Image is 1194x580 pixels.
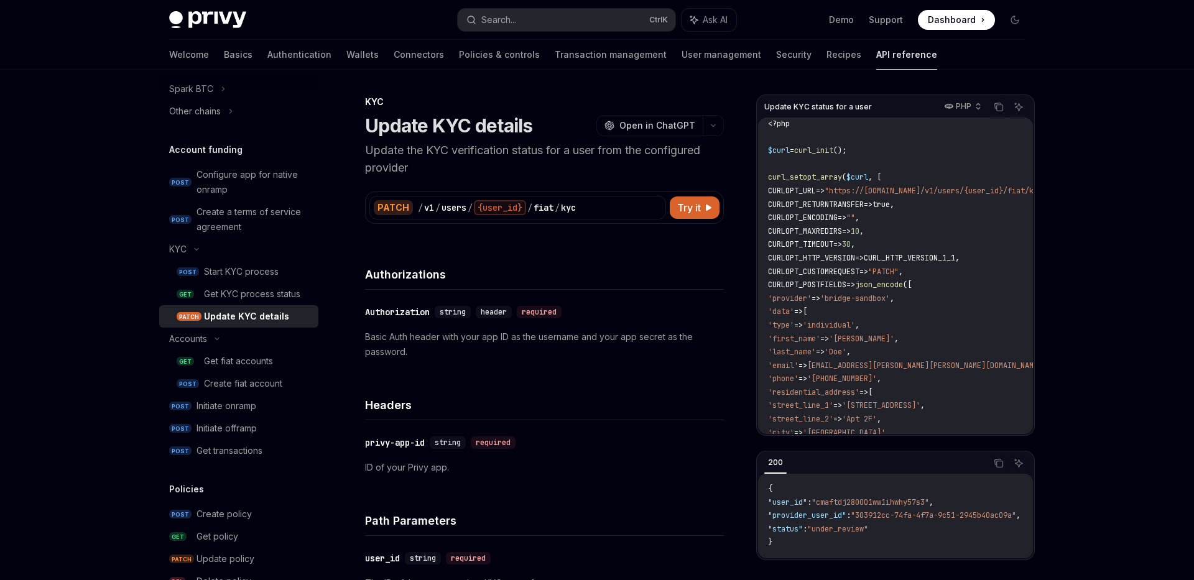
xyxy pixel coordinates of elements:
[842,400,920,410] span: '[STREET_ADDRESS]'
[159,503,318,525] a: POSTCreate policy
[768,334,820,344] span: 'first_name'
[768,145,790,155] span: $curl
[768,361,798,371] span: 'email'
[440,307,466,317] span: string
[177,290,194,299] span: GET
[768,414,833,424] span: 'street_line_2'
[703,14,728,26] span: Ask AI
[807,497,812,507] span: :
[596,115,703,136] button: Open in ChatGPT
[833,414,842,424] span: =>
[794,320,803,330] span: =>
[159,525,318,548] a: GETGet policy
[838,213,846,223] span: =>
[619,119,695,132] span: Open in ChatGPT
[159,283,318,305] a: GETGet KYC process status
[471,436,516,449] div: required
[197,551,254,566] div: Update policy
[803,428,886,438] span: '[GEOGRAPHIC_DATA]'
[829,14,854,26] a: Demo
[410,553,436,563] span: string
[169,242,187,257] div: KYC
[764,455,787,470] div: 200
[555,40,667,70] a: Transaction management
[777,119,790,129] span: php
[177,312,201,321] span: PATCH
[899,267,903,277] span: ,
[561,201,576,214] div: kyc
[458,9,675,31] button: Search...CtrlK
[682,9,736,31] button: Ask AI
[872,200,890,209] span: true
[159,260,318,283] a: POSTStart KYC process
[768,320,794,330] span: 'type'
[812,293,820,303] span: =>
[365,96,724,108] div: KYC
[169,215,192,224] span: POST
[169,40,209,70] a: Welcome
[424,201,434,214] div: v1
[204,287,300,302] div: Get KYC process status
[768,306,794,316] span: 'data'
[826,40,861,70] a: Recipes
[169,446,192,456] span: POST
[534,201,553,214] div: fiat
[829,334,894,344] span: '[PERSON_NAME]'
[776,40,812,70] a: Security
[159,350,318,372] a: GETGet fiat accounts
[159,548,318,570] a: PATCHUpdate policy
[169,104,221,119] div: Other chains
[816,347,825,357] span: =>
[938,96,987,117] button: PHP
[365,460,724,475] p: ID of your Privy app.
[918,10,995,30] a: Dashboard
[859,267,868,277] span: =>
[177,357,194,366] span: GET
[868,267,899,277] span: "PATCH"
[365,306,430,318] div: Authorization
[224,40,252,70] a: Basics
[197,398,256,413] div: Initiate onramp
[833,400,842,410] span: =>
[842,414,877,424] span: 'Apt 2F'
[365,142,724,177] p: Update the KYC verification status for a user from the configured provider
[768,226,842,236] span: CURLOPT_MAXREDIRS
[833,239,842,249] span: =>
[649,15,668,25] span: Ctrl K
[481,12,516,27] div: Search...
[855,253,864,263] span: =>
[159,395,318,417] a: POSTInitiate onramp
[859,226,864,236] span: ,
[481,307,507,317] span: header
[682,40,761,70] a: User management
[677,200,701,215] span: Try it
[159,417,318,440] a: POSTInitiate offramp
[555,201,560,214] div: /
[820,293,890,303] span: 'bridge-sandbox'
[1005,10,1025,30] button: Toggle dark mode
[267,40,331,70] a: Authentication
[365,512,724,529] h4: Path Parameters
[894,334,899,344] span: ,
[807,374,877,384] span: '[PHONE_NUMBER]'
[877,374,881,384] span: ,
[825,347,846,357] span: 'Doe'
[768,293,812,303] span: 'provider'
[807,361,1047,371] span: [EMAIL_ADDRESS][PERSON_NAME][PERSON_NAME][DOMAIN_NAME]'
[798,361,807,371] span: =>
[365,114,533,137] h1: Update KYC details
[446,552,491,564] div: required
[768,374,798,384] span: 'phone'
[442,201,466,214] div: users
[991,99,1007,115] button: Copy the contents from the code block
[159,201,318,238] a: POSTCreate a terms of service agreement
[169,555,194,564] span: PATCH
[864,253,955,263] span: CURL_HTTP_VERSION_1_1
[816,186,825,196] span: =>
[859,387,868,397] span: =>
[846,213,855,223] span: ""
[177,379,199,389] span: POST
[1016,510,1020,520] span: ,
[1011,99,1027,115] button: Ask AI
[768,524,803,534] span: "status"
